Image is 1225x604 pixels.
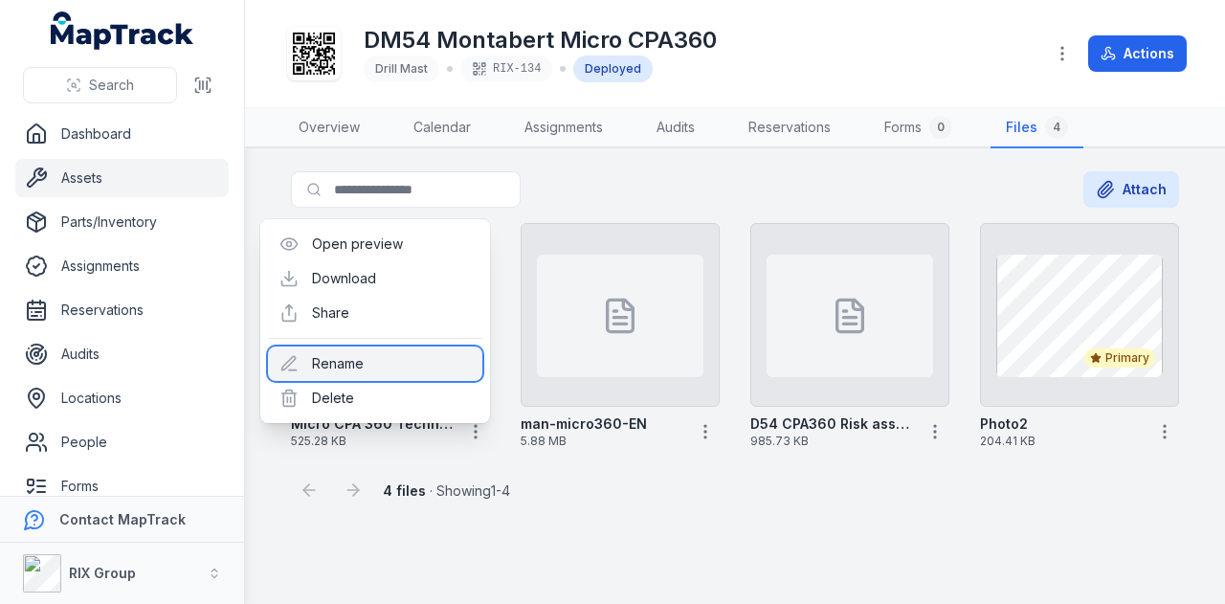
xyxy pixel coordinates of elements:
[59,511,186,527] strong: Contact MapTrack
[929,116,952,139] div: 0
[364,25,717,56] h1: DM54 Montabert Micro CPA360
[573,56,653,82] div: Deployed
[733,108,846,148] a: Reservations
[15,115,229,153] a: Dashboard
[641,108,710,148] a: Audits
[268,227,482,261] div: Open preview
[15,247,229,285] a: Assignments
[15,335,229,373] a: Audits
[521,434,683,449] span: 5.88 MB
[383,482,426,499] strong: 4 files
[283,108,375,148] a: Overview
[15,423,229,461] a: People
[268,381,482,415] div: Delete
[869,108,968,148] a: Forms0
[15,379,229,417] a: Locations
[1088,35,1187,72] button: Actions
[509,108,618,148] a: Assignments
[89,76,134,95] span: Search
[991,108,1083,148] a: Files4
[521,414,647,434] strong: man-micro360-EN
[750,434,913,449] span: 985.73 KB
[1084,348,1155,368] div: Primary
[375,61,428,76] span: Drill Mast
[15,159,229,197] a: Assets
[15,467,229,505] a: Forms
[291,434,454,449] span: 525.28 KB
[460,56,552,82] div: RIX-134
[312,269,376,288] a: Download
[291,414,454,434] strong: Micro CPA 360 Technical Data
[1045,116,1068,139] div: 4
[15,203,229,241] a: Parts/Inventory
[383,482,510,499] span: · Showing 1 - 4
[1083,171,1179,208] button: Attach
[268,296,482,330] div: Share
[268,347,482,381] div: Rename
[750,414,913,434] strong: D54 CPA360 Risk assesment
[69,565,136,581] strong: RIX Group
[23,67,177,103] button: Search
[980,414,1028,434] strong: Photo2
[15,291,229,329] a: Reservations
[51,11,194,50] a: MapTrack
[980,434,1143,449] span: 204.41 KB
[398,108,486,148] a: Calendar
